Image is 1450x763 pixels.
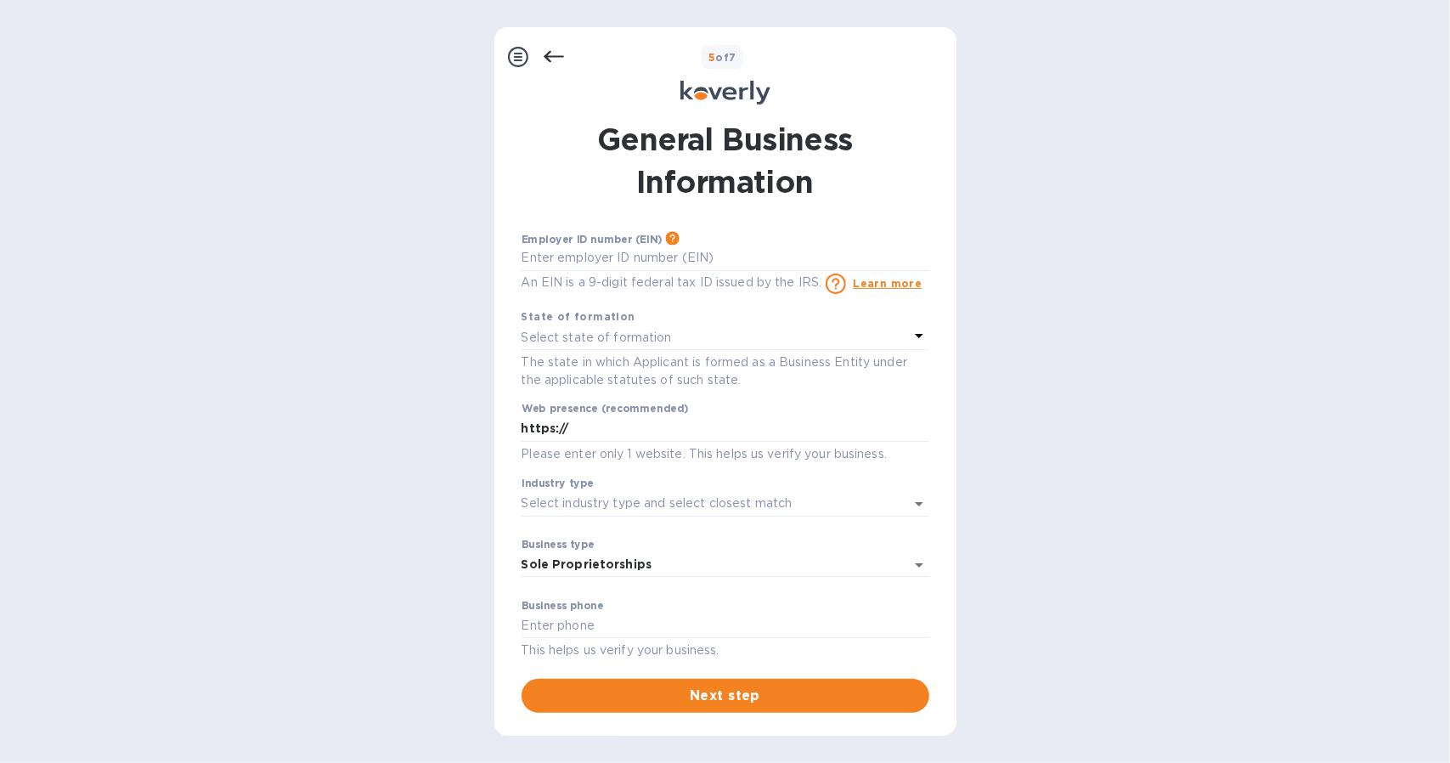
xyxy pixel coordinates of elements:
b: of 7 [708,51,736,64]
label: Business phone [522,601,604,611]
input: Select industry type and select closest match [522,491,882,516]
p: Select state of formation [522,329,672,347]
span: Next step [535,686,916,706]
button: Next step [522,679,929,713]
label: Industry type [522,478,594,489]
b: Learn more [853,277,922,290]
button: Open [907,492,931,516]
a: Learn more [853,276,922,290]
p: The state in which Applicant is formed as a Business Entity under the applicable statutes of such... [522,353,929,389]
h1: General Business Information [522,118,929,203]
input: Enter employer ID number (EIN) [522,246,929,271]
div: Sole Proprietorships [522,557,652,572]
p: Please enter only 1 website. This helps us verify your business. [522,444,929,464]
b: State of formation [522,310,635,323]
p: An EIN is a 9-digit federal tax ID issued by the IRS. [522,274,822,291]
label: Business type [522,540,595,550]
span: 5 [708,51,715,64]
p: This helps us verify your business. [522,641,929,660]
div: Sole Proprietorships [522,552,929,578]
div: Employer ID number (EIN) [522,234,677,246]
input: Enter phone [522,613,929,639]
label: Web presence (recommended) [522,404,688,415]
